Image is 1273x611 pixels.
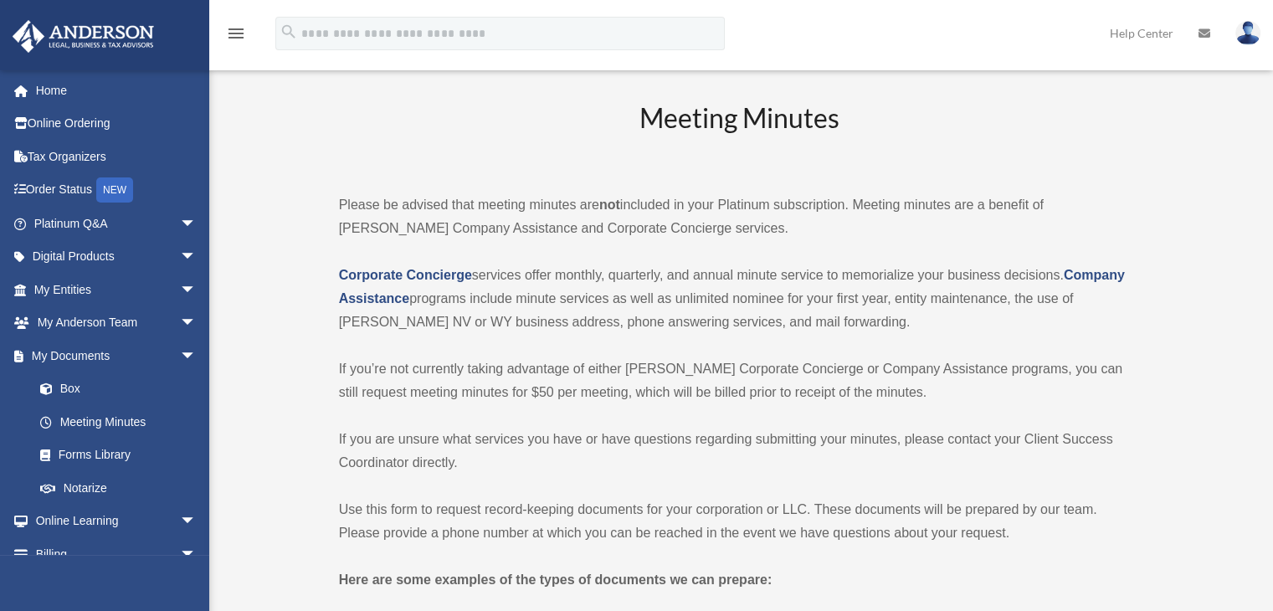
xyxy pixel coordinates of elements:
p: Use this form to request record-keeping documents for your corporation or LLC. These documents wi... [339,498,1140,545]
p: Please be advised that meeting minutes are included in your Platinum subscription. Meeting minute... [339,193,1140,240]
span: arrow_drop_down [180,537,213,572]
a: Corporate Concierge [339,268,472,282]
a: Box [23,372,222,406]
a: Meeting Minutes [23,405,213,439]
p: services offer monthly, quarterly, and annual minute service to memorialize your business decisio... [339,264,1140,334]
a: Forms Library [23,439,222,472]
span: arrow_drop_down [180,505,213,539]
div: NEW [96,177,133,203]
a: My Documentsarrow_drop_down [12,339,222,372]
a: Online Learningarrow_drop_down [12,505,222,538]
p: If you’re not currently taking advantage of either [PERSON_NAME] Corporate Concierge or Company A... [339,357,1140,404]
a: Tax Organizers [12,140,222,173]
span: arrow_drop_down [180,339,213,373]
span: arrow_drop_down [180,240,213,275]
span: arrow_drop_down [180,306,213,341]
a: Online Ordering [12,107,222,141]
a: Notarize [23,471,222,505]
h2: Meeting Minutes [339,100,1140,169]
a: Home [12,74,222,107]
a: Digital Productsarrow_drop_down [12,240,222,274]
img: User Pic [1235,21,1260,45]
i: search [280,23,298,41]
a: My Anderson Teamarrow_drop_down [12,306,222,340]
strong: not [599,198,620,212]
p: If you are unsure what services you have or have questions regarding submitting your minutes, ple... [339,428,1140,475]
a: Platinum Q&Aarrow_drop_down [12,207,222,240]
a: Company Assistance [339,268,1125,305]
span: arrow_drop_down [180,273,213,307]
i: menu [226,23,246,44]
a: Order StatusNEW [12,173,222,208]
span: arrow_drop_down [180,207,213,241]
a: Billingarrow_drop_down [12,537,222,571]
a: menu [226,29,246,44]
img: Anderson Advisors Platinum Portal [8,20,159,53]
strong: Here are some examples of the types of documents we can prepare: [339,572,773,587]
a: My Entitiesarrow_drop_down [12,273,222,306]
